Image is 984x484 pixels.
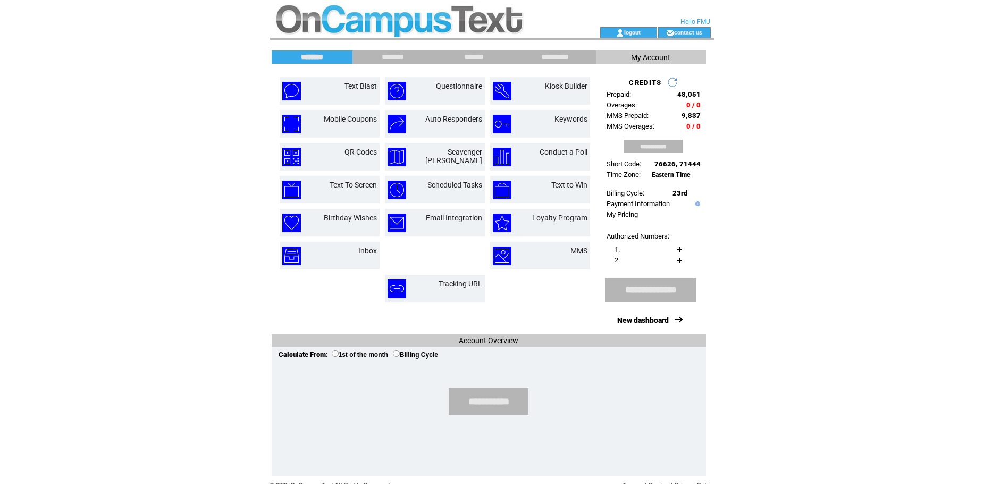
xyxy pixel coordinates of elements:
span: CREDITS [629,79,661,87]
a: Keywords [554,115,587,123]
input: 1st of the month [332,350,339,357]
span: 48,051 [677,90,701,98]
span: Authorized Numbers: [607,232,669,240]
a: Birthday Wishes [324,214,377,222]
label: Billing Cycle [393,351,438,359]
span: Calculate From: [279,351,328,359]
img: inbox.png [282,247,301,265]
a: QR Codes [344,148,377,156]
span: 0 / 0 [686,122,701,130]
span: Overages: [607,101,637,109]
img: loyalty-program.png [493,214,511,232]
a: Inbox [358,247,377,255]
img: account_icon.gif [616,29,624,37]
img: scheduled-tasks.png [388,181,406,199]
span: Prepaid: [607,90,631,98]
a: Scheduled Tasks [427,181,482,189]
img: help.gif [693,201,700,206]
a: Scavenger [PERSON_NAME] [425,148,482,165]
img: tracking-url.png [388,279,406,298]
img: conduct-a-poll.png [493,148,511,166]
img: text-to-win.png [493,181,511,199]
span: Hello FMU [680,18,710,26]
a: contact us [674,29,702,36]
a: New dashboard [617,316,669,325]
span: 76626, 71444 [654,160,701,168]
img: text-blast.png [282,82,301,100]
a: Payment Information [607,200,670,208]
img: birthday-wishes.png [282,214,301,232]
img: auto-responders.png [388,115,406,133]
img: scavenger-hunt.png [388,148,406,166]
span: Eastern Time [652,171,691,179]
img: email-integration.png [388,214,406,232]
a: Conduct a Poll [540,148,587,156]
label: 1st of the month [332,351,388,359]
a: Text To Screen [330,181,377,189]
img: keywords.png [493,115,511,133]
span: Short Code: [607,160,641,168]
span: MMS Prepaid: [607,112,649,120]
span: 2. [615,256,620,264]
img: mms.png [493,247,511,265]
a: Kiosk Builder [545,82,587,90]
span: 23rd [672,189,687,197]
a: Mobile Coupons [324,115,377,123]
span: MMS Overages: [607,122,654,130]
a: My Pricing [607,210,638,218]
span: 1. [615,245,620,253]
a: Text to Win [551,181,587,189]
a: MMS [570,247,587,255]
a: Tracking URL [439,279,482,288]
img: text-to-screen.png [282,181,301,199]
img: kiosk-builder.png [493,82,511,100]
a: Loyalty Program [532,214,587,222]
img: qr-codes.png [282,148,301,166]
img: questionnaire.png [388,82,406,100]
span: 0 / 0 [686,101,701,109]
span: Account Overview [459,336,518,345]
a: Text Blast [344,82,377,90]
img: contact_us_icon.gif [666,29,674,37]
input: Billing Cycle [393,350,400,357]
a: Auto Responders [425,115,482,123]
span: Billing Cycle: [607,189,644,197]
img: mobile-coupons.png [282,115,301,133]
a: logout [624,29,641,36]
a: Questionnaire [436,82,482,90]
span: 9,837 [682,112,701,120]
a: Email Integration [426,214,482,222]
span: My Account [631,53,670,62]
span: Time Zone: [607,171,641,179]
